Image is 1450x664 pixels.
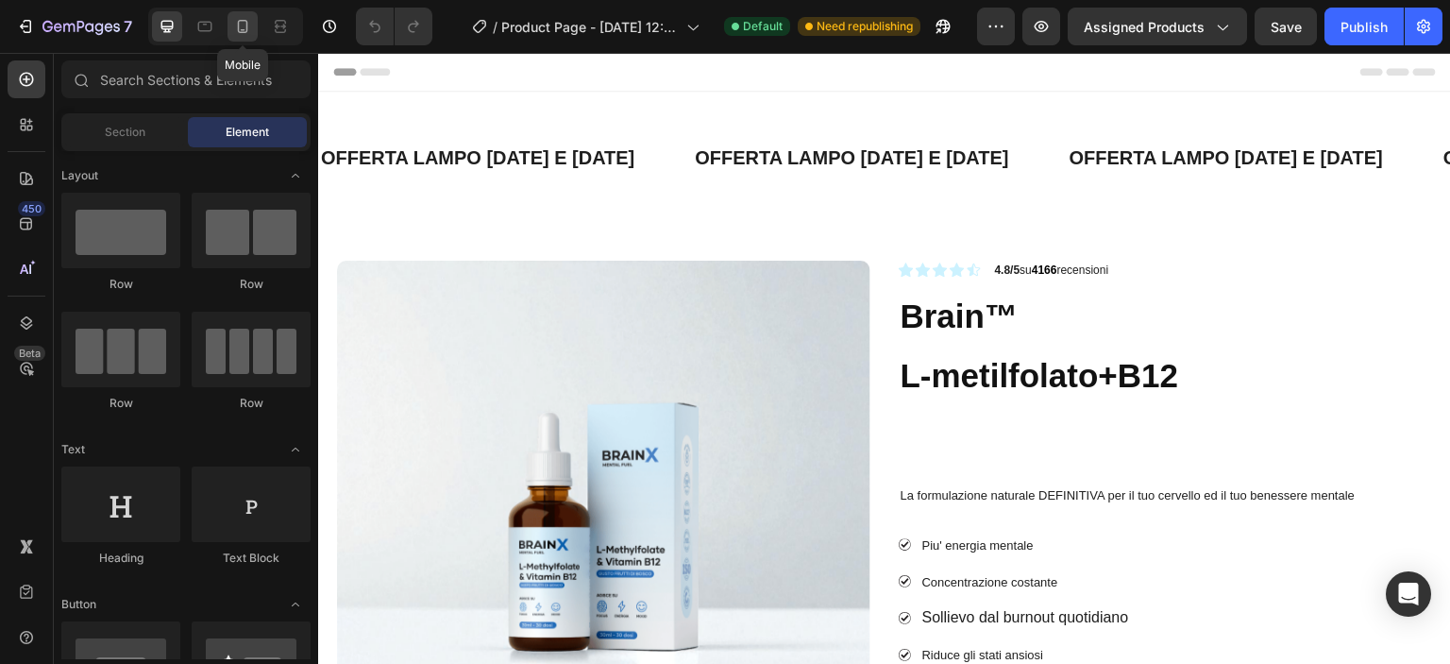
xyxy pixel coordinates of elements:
strong: 4.8/5 [677,211,702,224]
div: Heading [61,550,180,567]
span: Section [105,124,145,141]
span: / [493,17,497,37]
span: Toggle open [280,434,311,465]
div: Text Block [192,550,311,567]
span: Need republishing [817,18,913,35]
strong: OFFERTA lampo [DATE] E [DATE] [1126,94,1441,115]
div: Open Intercom Messenger [1386,571,1431,617]
span: Element [226,124,269,141]
div: Row [192,395,311,412]
span: La formulazione naturale DEFINITIVA per il tuo cervello ed il tuo benessere mentale [582,435,1037,450]
span: Default [743,18,783,35]
span: Layout [61,167,98,184]
button: Publish [1324,8,1404,45]
span: Assigned Products [1084,17,1205,37]
span: recensioni [739,211,791,224]
span: su [677,211,714,224]
div: 450 [18,201,45,216]
span: Product Page - [DATE] 12:04:40 [501,17,679,37]
span: Toggle open [280,161,311,191]
strong: L-metilfolato+B12 [582,304,861,341]
strong: OFFERTA lampo [DATE] E [DATE] [378,94,692,115]
span: Concentrazione costante [604,522,740,536]
span: Piu' energia mentale [604,485,716,500]
span: Button [61,596,96,613]
span: Save [1271,19,1302,35]
span: Riduce gli stati ansiosi [604,596,726,610]
p: 7 [124,15,132,38]
div: Row [192,276,311,293]
div: Beta [14,346,45,361]
div: Publish [1340,17,1388,37]
iframe: Design area [318,53,1450,664]
strong: 4166 [714,211,739,224]
button: 7 [8,8,141,45]
span: Toggle open [280,589,311,620]
button: Assigned Products [1068,8,1247,45]
input: Search Sections & Elements [61,60,311,98]
button: Save [1255,8,1317,45]
div: Row [61,395,180,412]
strong: Brain™ [582,245,700,281]
p: Sollievo dal burnout quotidiano [604,554,874,577]
div: Undo/Redo [356,8,432,45]
strong: OFFERTA lampo [DATE] E [DATE] [751,94,1066,115]
div: Row [61,276,180,293]
span: Text [61,441,85,458]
